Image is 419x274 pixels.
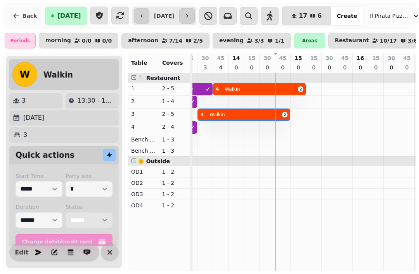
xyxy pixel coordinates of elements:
p: 2 [131,97,156,105]
span: Charge debit/credit card [22,239,97,245]
button: Back [6,7,43,25]
p: 1 - 2 [162,202,187,209]
p: 30 [326,54,333,62]
p: OD3 [131,190,156,198]
span: 🌞 Outside [138,158,170,164]
button: 176 [282,7,331,25]
p: 0 [233,64,239,71]
p: 2 / 5 [193,38,203,43]
span: Table [131,60,147,66]
span: 17 [299,13,307,19]
p: 0 [249,64,255,71]
p: 1 - 2 [162,190,187,198]
p: 15 [248,54,255,62]
button: afternoon7/142/5 [121,33,209,48]
p: Restaurant [335,38,369,44]
p: 30 [388,54,395,62]
button: Edit [14,245,29,260]
p: 2 - 5 [162,84,187,92]
div: Periods [5,33,36,48]
span: Il Pirata Pizzata [370,12,409,20]
p: 0 [295,64,301,71]
span: Covers [162,60,183,66]
p: 2 - 4 [162,123,187,131]
p: 15 [310,54,317,62]
h2: Walkin [43,69,73,80]
label: Start Time [16,172,62,180]
p: Walkin [209,112,225,118]
p: 7 / 14 [169,38,182,43]
p: 1 - 2 [162,168,187,176]
label: Party size [66,172,113,180]
button: evening3/31/1 [213,33,291,48]
p: 45 [217,54,224,62]
p: 45 [279,54,286,62]
p: 0 [357,64,364,71]
p: 30 [201,54,209,62]
p: 1 [131,84,156,92]
p: 14 [232,54,240,62]
p: 16 [357,54,364,62]
span: [DATE] [57,13,81,19]
p: 0 / 0 [82,38,92,43]
button: Charge debit/credit card [16,234,113,250]
p: 3 [131,110,156,118]
p: 0 [326,64,332,71]
p: OD4 [131,202,156,209]
p: 0 [388,64,395,71]
p: 13:30 - 15:00 [77,96,115,105]
p: 1 - 4 [162,97,187,105]
p: 0 [404,64,410,71]
label: Duration [16,203,62,211]
p: Bench Right [131,147,156,155]
p: 15 [372,54,379,62]
p: 45 [403,54,410,62]
p: 1 - 3 [162,147,187,155]
p: 3 / 6 [408,38,417,43]
button: Create [331,7,363,25]
button: morning0/00/0 [39,33,118,48]
p: 2 - 5 [162,110,187,118]
p: 1 - 3 [162,136,187,143]
div: Areas [294,33,325,48]
p: 0 [264,64,270,71]
p: 10 / 17 [380,38,397,43]
p: Walkin [225,86,240,92]
p: Bench Left [131,136,156,143]
p: 30 [263,54,271,62]
p: 3 [202,64,208,71]
p: 3 / 3 [255,38,264,43]
p: [DATE] [23,113,44,122]
button: [DATE] [45,7,87,25]
span: 6 [317,13,322,19]
p: 3 [23,130,27,140]
p: 0 / 0 [102,38,112,43]
p: 15 [294,54,302,62]
p: 0 [342,64,348,71]
p: 1 / 1 [275,38,284,43]
p: evening [219,38,244,44]
p: 45 [341,54,348,62]
p: OD1 [131,168,156,176]
p: 0 [373,64,379,71]
p: 1 - 2 [162,179,187,187]
span: 🍴 Restaurant [138,75,180,81]
span: Edit [17,249,26,255]
p: 3 [22,96,26,105]
p: afternoon [128,38,158,44]
p: 4 [218,64,224,71]
span: Create [337,13,357,19]
p: 0 [280,64,286,71]
p: 0 [311,64,317,71]
p: morning [45,38,71,44]
span: Back [23,13,37,19]
p: 4 [131,123,156,131]
div: 3 [201,112,204,118]
label: Status [66,203,113,211]
div: 4 [216,86,219,92]
span: W [20,70,30,79]
p: OD2 [131,179,156,187]
h2: Quick actions [16,150,74,160]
